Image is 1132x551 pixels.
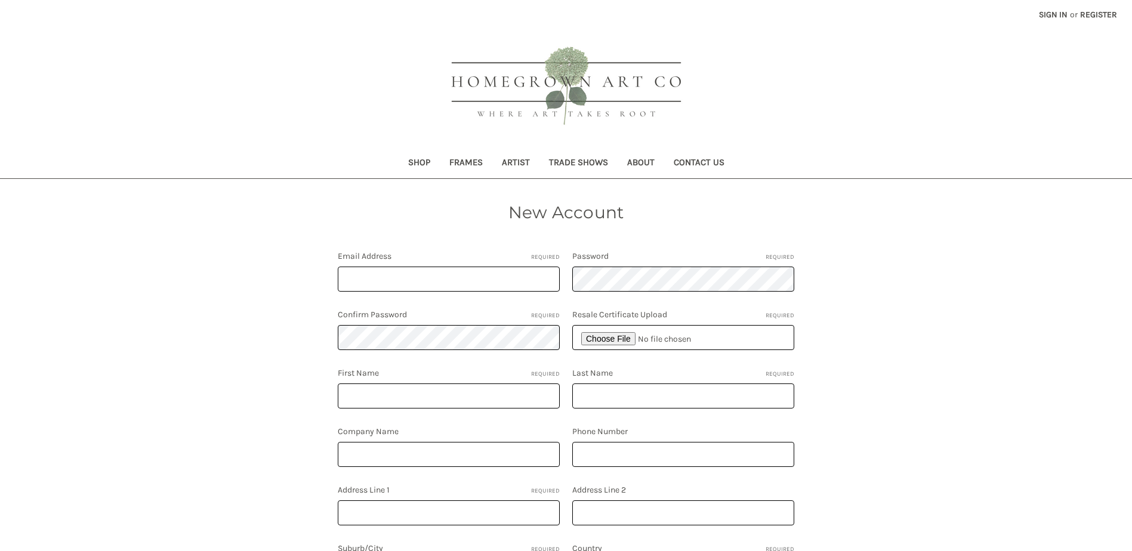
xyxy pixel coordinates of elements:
[664,149,734,178] a: Contact Us
[531,487,560,496] small: Required
[492,149,539,178] a: Artist
[539,149,618,178] a: Trade Shows
[572,308,794,321] label: Resale Certificate Upload
[572,367,794,379] label: Last Name
[766,311,794,320] small: Required
[338,250,560,262] label: Email Address
[531,311,560,320] small: Required
[766,370,794,379] small: Required
[766,253,794,262] small: Required
[399,149,440,178] a: Shop
[531,253,560,262] small: Required
[338,425,560,438] label: Company Name
[572,425,794,438] label: Phone Number
[572,250,794,262] label: Password
[338,484,560,496] label: Address Line 1
[233,200,899,225] h1: New Account
[1069,8,1079,21] span: or
[531,370,560,379] small: Required
[338,367,560,379] label: First Name
[618,149,664,178] a: About
[572,484,794,496] label: Address Line 2
[432,33,701,141] img: HOMEGROWN ART CO
[440,149,492,178] a: Frames
[338,308,560,321] label: Confirm Password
